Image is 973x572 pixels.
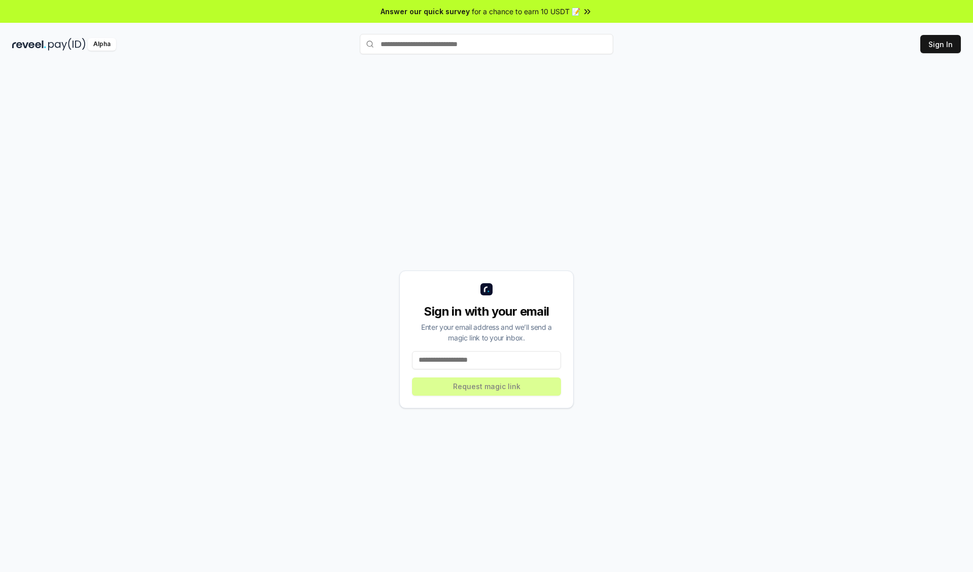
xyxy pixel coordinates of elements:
div: Alpha [88,38,116,51]
img: reveel_dark [12,38,46,51]
div: Enter your email address and we’ll send a magic link to your inbox. [412,322,561,343]
button: Sign In [920,35,961,53]
span: for a chance to earn 10 USDT 📝 [472,6,580,17]
span: Answer our quick survey [381,6,470,17]
div: Sign in with your email [412,303,561,320]
img: pay_id [48,38,86,51]
img: logo_small [480,283,493,295]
